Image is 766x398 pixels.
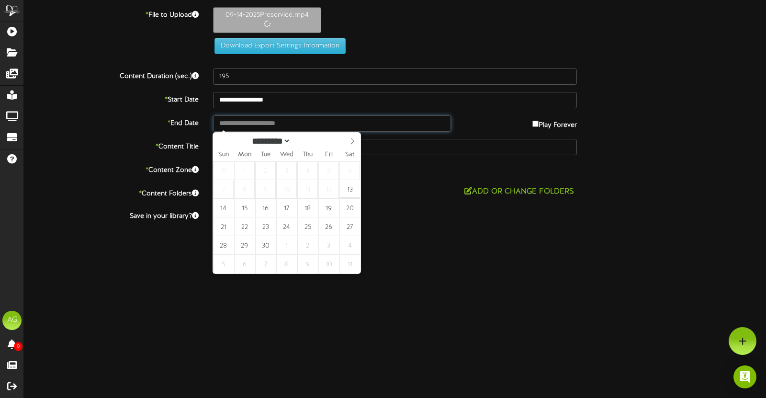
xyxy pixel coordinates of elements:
[297,236,318,255] span: October 2, 2025
[213,152,234,158] span: Sun
[318,152,339,158] span: Fri
[339,217,360,236] span: September 27, 2025
[17,68,206,81] label: Content Duration (sec.)
[532,121,539,127] input: Play Forever
[297,217,318,236] span: September 25, 2025
[318,255,339,273] span: October 10, 2025
[213,161,234,180] span: August 31, 2025
[276,236,297,255] span: October 1, 2025
[17,208,206,221] label: Save in your library?
[276,180,297,199] span: September 10, 2025
[297,161,318,180] span: September 4, 2025
[17,186,206,199] label: Content Folders
[213,139,577,155] input: Title of this Content
[213,180,234,199] span: September 7, 2025
[210,42,346,49] a: Download Export Settings Information
[318,199,339,217] span: September 19, 2025
[291,136,325,146] input: Year
[213,236,234,255] span: September 28, 2025
[255,180,276,199] span: September 9, 2025
[234,180,255,199] span: September 8, 2025
[234,217,255,236] span: September 22, 2025
[17,92,206,105] label: Start Date
[339,161,360,180] span: September 6, 2025
[339,180,360,199] span: September 13, 2025
[2,311,22,330] div: AG
[297,199,318,217] span: September 18, 2025
[339,255,360,273] span: October 11, 2025
[297,180,318,199] span: September 11, 2025
[276,161,297,180] span: September 3, 2025
[297,255,318,273] span: October 9, 2025
[214,38,346,54] button: Download Export Settings Information
[318,161,339,180] span: September 5, 2025
[234,236,255,255] span: September 29, 2025
[213,199,234,217] span: September 14, 2025
[276,255,297,273] span: October 8, 2025
[234,199,255,217] span: September 15, 2025
[234,152,255,158] span: Mon
[462,186,577,198] button: Add or Change Folders
[14,342,23,351] span: 0
[318,180,339,199] span: September 12, 2025
[17,7,206,20] label: File to Upload
[255,255,276,273] span: October 7, 2025
[255,152,276,158] span: Tue
[318,217,339,236] span: September 26, 2025
[733,365,756,388] div: Open Intercom Messenger
[276,152,297,158] span: Wed
[17,115,206,128] label: End Date
[234,255,255,273] span: October 6, 2025
[17,139,206,152] label: Content Title
[276,199,297,217] span: September 17, 2025
[213,217,234,236] span: September 21, 2025
[318,236,339,255] span: October 3, 2025
[297,152,318,158] span: Thu
[213,255,234,273] span: October 5, 2025
[276,217,297,236] span: September 24, 2025
[255,161,276,180] span: September 2, 2025
[17,162,206,175] label: Content Zone
[339,236,360,255] span: October 4, 2025
[255,236,276,255] span: September 30, 2025
[532,115,577,130] label: Play Forever
[234,161,255,180] span: September 1, 2025
[339,199,360,217] span: September 20, 2025
[255,199,276,217] span: September 16, 2025
[255,217,276,236] span: September 23, 2025
[339,152,360,158] span: Sat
